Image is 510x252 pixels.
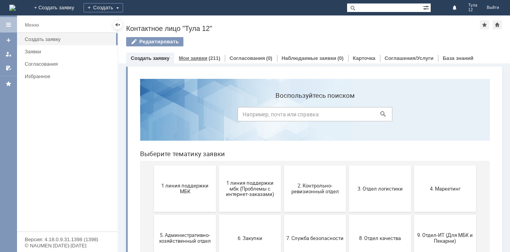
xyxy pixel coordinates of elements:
[150,142,212,189] button: 7. Служба безопасности
[152,110,210,122] span: 2. Контрольно-ревизионный отдел
[217,212,275,218] span: Отдел-ИТ (Офис)
[468,3,477,8] span: Тула
[22,33,116,45] a: Создать заявку
[337,55,344,61] div: (0)
[87,162,145,168] span: 6. Закупки
[25,237,110,242] div: Версия: 4.18.0.9.31.1398 (1398)
[179,55,207,61] a: Мои заявки
[22,110,80,122] span: 1 линия поддержки МБК
[113,20,122,29] div: Скрыть меню
[2,34,15,46] a: Создать заявку
[20,93,82,139] button: 1 линия поддержки МБК
[85,192,147,238] button: Отдел ИТ (1С)
[282,55,336,61] a: Наблюдаемые заявки
[126,25,480,32] div: Контактное лицо "Тула 12"
[87,107,145,124] span: 1 линия поддержки мбк (Проблемы с интернет-заказами)
[6,77,356,85] header: Выберите тематику заявки
[85,93,147,139] button: 1 линия поддержки мбк (Проблемы с интернет-заказами)
[20,142,82,189] button: 5. Административно-хозяйственный отдел
[2,62,15,74] a: Мои согласования
[20,192,82,238] button: Бухгалтерия (для мбк)
[150,192,212,238] button: Отдел-ИТ (Битрикс24 и CRM)
[280,93,342,139] button: 4. Маркетинг
[353,55,375,61] a: Карточка
[423,3,431,11] span: Расширенный поиск
[215,192,277,238] button: Отдел-ИТ (Офис)
[282,160,340,171] span: 9. Отдел-ИТ (Для МБК и Пекарни)
[152,209,210,221] span: Отдел-ИТ (Битрикс24 и CRM)
[2,48,15,60] a: Мои заявки
[480,20,489,29] div: Добавить в избранное
[152,162,210,168] span: 7. Служба безопасности
[9,5,15,11] a: Перейти на домашнюю страницу
[217,113,275,119] span: 3. Отдел логистики
[282,113,340,119] span: 4. Маркетинг
[22,46,116,58] a: Заявки
[280,192,342,238] button: Финансовый отдел
[266,55,272,61] div: (0)
[25,49,113,54] div: Заявки
[217,162,275,168] span: 8. Отдел качества
[209,55,220,61] div: (211)
[468,8,477,12] span: 12
[85,142,147,189] button: 6. Закупки
[150,93,212,139] button: 2. Контрольно-ревизионный отдел
[25,61,113,67] div: Согласования
[131,55,169,61] a: Создать заявку
[22,58,116,70] a: Согласования
[282,212,340,218] span: Финансовый отдел
[104,19,258,27] label: Воспользуйтесь поиском
[22,212,80,218] span: Бухгалтерия (для мбк)
[104,34,258,49] input: Например, почта или справка
[84,3,123,12] div: Создать
[493,20,502,29] div: Сделать домашней страницей
[443,55,473,61] a: База знаний
[215,93,277,139] button: 3. Отдел логистики
[25,36,113,42] div: Создать заявку
[280,142,342,189] button: 9. Отдел-ИТ (Для МБК и Пекарни)
[87,212,145,218] span: Отдел ИТ (1С)
[215,142,277,189] button: 8. Отдел качества
[385,55,433,61] a: Соглашения/Услуги
[22,160,80,171] span: 5. Административно-хозяйственный отдел
[25,20,39,30] div: Меню
[229,55,265,61] a: Согласования
[25,243,110,248] div: © NAUMEN [DATE]-[DATE]
[25,73,104,79] div: Избранное
[9,5,15,11] img: logo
